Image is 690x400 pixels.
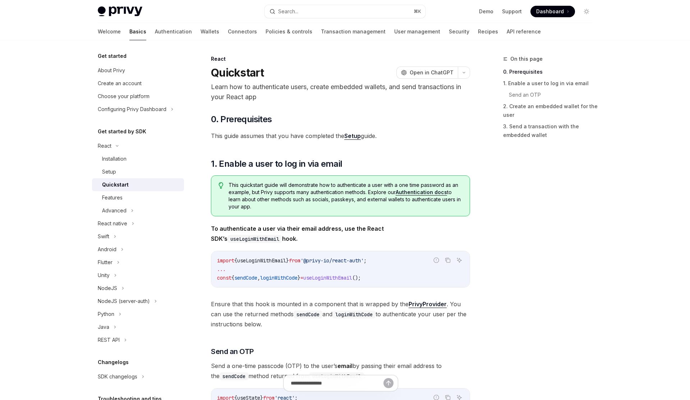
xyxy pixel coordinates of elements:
[530,6,575,17] a: Dashboard
[98,284,117,293] div: NodeJS
[98,297,150,305] div: NodeJS (server-auth)
[211,66,264,79] h1: Quickstart
[449,23,469,40] a: Security
[98,105,166,114] div: Configuring Privy Dashboard
[98,372,137,381] div: SDK changelogs
[234,257,237,264] span: {
[394,23,440,40] a: User management
[383,378,394,388] button: Send message
[211,82,470,102] p: Learn how to authenticate users, create embedded wallets, and send transactions in your React app
[92,77,184,90] a: Create an account
[321,23,386,40] a: Transaction management
[211,131,470,141] span: This guide assumes that you have completed the guide.
[98,258,112,267] div: Flutter
[218,182,224,189] svg: Tip
[503,101,598,121] a: 2. Create an embedded wallet for the user
[98,6,142,17] img: light logo
[102,167,116,176] div: Setup
[217,275,231,281] span: const
[455,256,464,265] button: Ask AI
[229,181,463,210] span: This quickstart guide will demonstrate how to authenticate a user with a one time password as an ...
[92,191,184,204] a: Features
[503,66,598,78] a: 0. Prerequisites
[211,346,254,357] span: Send an OTP
[129,23,146,40] a: Basics
[298,275,300,281] span: }
[92,178,184,191] a: Quickstart
[92,165,184,178] a: Setup
[352,275,361,281] span: ();
[217,266,226,272] span: ...
[581,6,592,17] button: Toggle dark mode
[211,55,470,63] div: React
[300,275,303,281] span: =
[332,311,376,318] code: loginWithCode
[237,257,286,264] span: useLoginWithEmail
[510,55,543,63] span: On this page
[414,9,421,14] span: ⌘ K
[410,69,454,76] span: Open in ChatGPT
[98,219,127,228] div: React native
[364,257,367,264] span: ;
[211,225,384,242] strong: To authenticate a user via their email address, use the React SDK’s hook.
[98,79,142,88] div: Create an account
[98,271,110,280] div: Unity
[278,7,298,16] div: Search...
[92,90,184,103] a: Choose your platform
[211,114,272,125] span: 0. Prerequisites
[509,89,598,101] a: Send an OTP
[98,52,126,60] h5: Get started
[257,275,260,281] span: ,
[294,311,322,318] code: sendCode
[309,372,364,380] code: useLoginWithEmail
[396,66,458,79] button: Open in ChatGPT
[303,275,352,281] span: useLoginWithEmail
[155,23,192,40] a: Authentication
[98,66,125,75] div: About Privy
[102,180,129,189] div: Quickstart
[396,189,447,196] a: Authentication docs
[507,23,541,40] a: API reference
[98,23,121,40] a: Welcome
[337,362,353,369] strong: email
[92,64,184,77] a: About Privy
[479,8,493,15] a: Demo
[502,8,522,15] a: Support
[102,206,126,215] div: Advanced
[220,372,248,380] code: sendCode
[503,121,598,141] a: 3. Send a transaction with the embedded wallet
[344,132,361,140] a: Setup
[443,256,452,265] button: Copy the contents from the code block
[98,323,109,331] div: Java
[409,300,447,308] a: PrivyProvider
[217,257,234,264] span: import
[201,23,219,40] a: Wallets
[503,78,598,89] a: 1. Enable a user to log in via email
[98,358,129,367] h5: Changelogs
[231,275,234,281] span: {
[266,23,312,40] a: Policies & controls
[98,92,149,101] div: Choose your platform
[227,235,282,243] code: useLoginWithEmail
[432,256,441,265] button: Report incorrect code
[211,158,342,170] span: 1. Enable a user to log in via email
[102,155,126,163] div: Installation
[289,257,300,264] span: from
[98,336,120,344] div: REST API
[98,310,114,318] div: Python
[228,23,257,40] a: Connectors
[286,257,289,264] span: }
[98,142,111,150] div: React
[260,275,298,281] span: loginWithCode
[264,5,425,18] button: Search...⌘K
[98,127,146,136] h5: Get started by SDK
[102,193,123,202] div: Features
[536,8,564,15] span: Dashboard
[92,152,184,165] a: Installation
[478,23,498,40] a: Recipes
[98,245,116,254] div: Android
[211,299,470,329] span: Ensure that this hook is mounted in a component that is wrapped by the . You can use the returned...
[98,232,109,241] div: Swift
[300,257,364,264] span: '@privy-io/react-auth'
[211,361,470,381] span: Send a one-time passcode (OTP) to the user’s by passing their email address to the method returne...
